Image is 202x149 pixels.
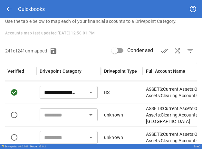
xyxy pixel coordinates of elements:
span: filter_list [187,47,194,55]
span: v 5.0.2 [39,145,46,148]
div: Full Account Name [146,69,186,74]
div: Drivepoint Type [104,69,137,74]
span: arrow_back [5,5,13,13]
p: unknown [104,134,123,141]
p: 241 of 241 unmapped [5,48,47,54]
button: Show Unmapped Accounts Only [184,44,197,57]
button: Open [86,110,95,119]
button: AI Auto-Map Accounts [171,44,184,57]
p: Use the table below to map each of your financial accounts to a Drivepoint Category. [5,18,197,24]
div: Drivepoint [5,145,29,148]
p: unknown [104,112,123,118]
p: BS [104,89,110,96]
div: Model [30,145,46,148]
div: Brez2 [194,145,201,148]
div: Drivepoint Category [40,69,82,74]
button: Open [86,88,95,97]
span: v 6.0.109 [18,145,29,148]
span: shuffle [174,47,181,55]
button: Verify Accounts [158,44,171,57]
div: Verified [7,69,24,74]
span: Condensed [127,47,153,54]
div: Quickbooks [18,6,45,12]
img: Drivepoint [1,145,4,147]
span: done_all [161,47,168,55]
span: Accounts map last updated: [DATE] 12:50:01 PM [5,31,95,35]
button: Open [86,133,95,142]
